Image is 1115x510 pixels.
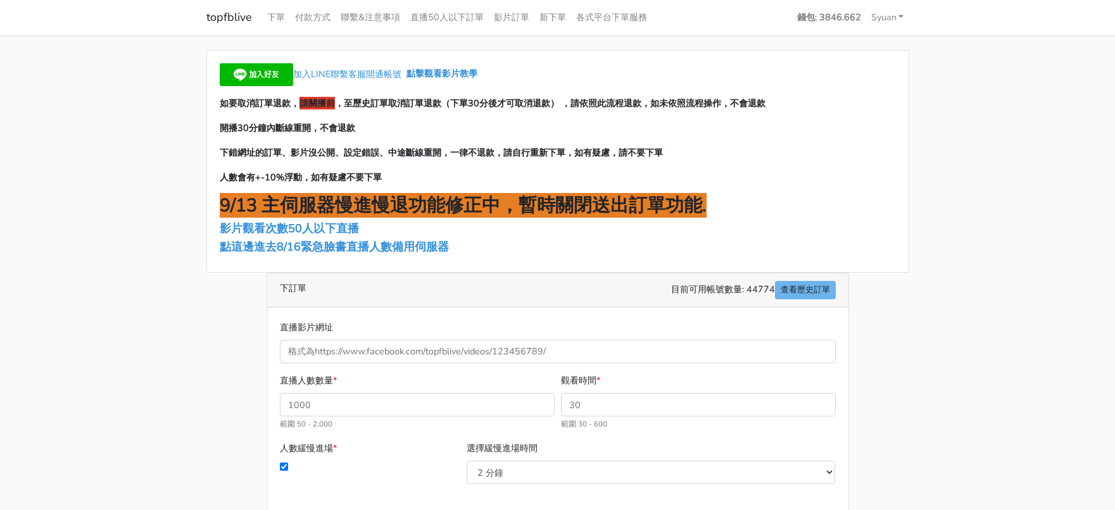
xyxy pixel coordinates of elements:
small: 範圍 30 - 600 [561,419,607,429]
a: 影片訂單 [489,5,534,30]
a: 影片觀看次數 [220,221,288,236]
a: 錢包: 3846.662 [792,5,866,30]
span: 50人以下直播 [288,221,359,236]
a: 下單 [262,5,290,30]
span: 請關播前 [299,97,335,109]
a: 聯繫&注意事項 [336,5,405,30]
a: 各式平台下單服務 [571,5,652,30]
a: 查看歷史訂單 [775,281,836,299]
a: 付款方式 [290,5,336,30]
span: 開播30分鐘內斷線重開，不會退款 [220,121,355,134]
a: 加入LINE聯繫客服開通帳號 [220,68,406,80]
img: 加入好友 [220,63,293,86]
a: 直播50人以下訂單 [405,5,489,30]
span: 下錯網址的訂單、影片沒公開、設定錯誤、中途斷線重開，一律不退款，請自行重新下單，如有疑慮，請不要下單 [220,146,663,159]
span: ，至歷史訂單取消訂單退款（下單30分後才可取消退款） ，請依照此流程退款，如未依照流程操作，不會退款 [335,97,765,109]
span: 9/13 主伺服器慢進慢退功能修正中，暫時關閉送出訂單功能. [220,193,707,218]
a: 點這邊進去8/16緊急臉書直播人數備用伺服器 [220,239,449,254]
label: 觀看時間 [561,373,600,388]
a: 50人以下直播 [288,221,362,236]
label: 直播人數數量 [280,373,337,388]
span: 加入LINE聯繫客服開通帳號 [293,68,401,80]
small: 範圍 50 - 2,000 [280,419,332,429]
a: 新下單 [534,5,571,30]
div: 下訂單 [267,273,848,308]
a: Syuan [866,5,909,30]
input: 1000 [280,393,555,416]
label: 選擇緩慢進場時間 [467,441,538,456]
label: 人數緩慢進場 [280,441,337,456]
a: 點擊觀看影片教學 [406,68,477,80]
input: 格式為https://www.facebook.com/topfblive/videos/123456789/ [280,340,836,363]
strong: 錢包: 3846.662 [797,11,861,23]
span: 人數會有+-10%浮動，如有疑慮不要下單 [220,171,382,183]
a: topfblive [206,5,252,30]
input: 30 [561,393,836,416]
span: 如要取消訂單退款， [220,97,299,109]
span: 目前可用帳號數量: 44774 [671,281,836,299]
label: 直播影片網址 [280,320,333,335]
